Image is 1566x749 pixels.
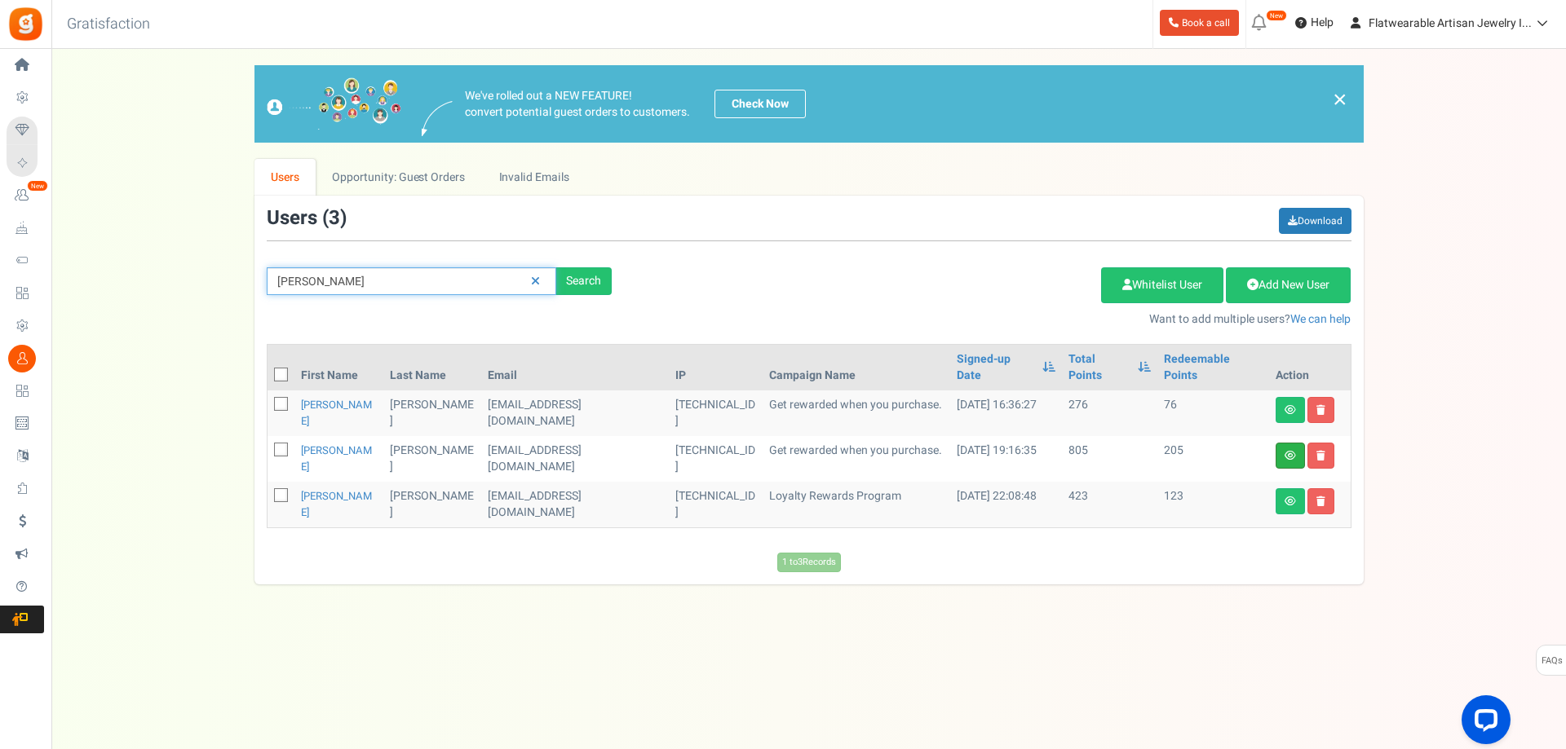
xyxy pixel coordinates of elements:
p: Want to add multiple users? [636,311,1351,328]
i: View details [1285,405,1296,415]
td: [PERSON_NAME] [383,482,480,527]
td: [PERSON_NAME] [383,390,480,436]
td: [DATE] 19:16:35 [950,436,1063,482]
a: Help [1289,10,1340,36]
td: 123 [1157,482,1269,527]
p: We've rolled out a NEW FEATURE! convert potential guest orders to customers. [465,88,690,121]
td: 276 [1062,390,1157,436]
em: New [27,180,48,192]
th: Last Name [383,345,480,390]
a: Download [1279,208,1351,234]
td: [DATE] 16:36:27 [950,390,1063,436]
td: [TECHNICAL_ID] [669,482,763,527]
th: Campaign Name [763,345,950,390]
a: Book a call [1160,10,1239,36]
span: FAQs [1541,645,1563,676]
input: Search by email or name [267,267,556,295]
span: 3 [329,204,340,232]
td: customer [481,436,669,482]
td: 205 [1157,436,1269,482]
i: View details [1285,496,1296,506]
td: customer [481,482,669,527]
span: Flatwearable Artisan Jewelry I... [1369,15,1532,32]
a: [PERSON_NAME] [301,443,372,474]
a: [PERSON_NAME] [301,397,372,429]
h3: Users ( ) [267,208,347,229]
td: customer [481,390,669,436]
td: [TECHNICAL_ID] [669,436,763,482]
a: Opportunity: Guest Orders [316,159,481,196]
td: Get rewarded when you purchase. [763,390,950,436]
td: 423 [1062,482,1157,527]
img: images [422,101,453,136]
th: IP [669,345,763,390]
a: [PERSON_NAME] [301,488,372,520]
img: images [267,77,401,130]
th: Email [481,345,669,390]
a: Signed-up Date [957,351,1035,384]
a: Users [254,159,316,196]
a: Reset [523,267,548,296]
td: 76 [1157,390,1269,436]
a: Invalid Emails [482,159,586,196]
em: New [1266,10,1287,21]
a: Check Now [714,90,806,118]
a: Add New User [1226,267,1351,303]
a: Redeemable Points [1164,351,1263,384]
td: Loyalty Rewards Program [763,482,950,527]
td: Get rewarded when you purchase. [763,436,950,482]
a: × [1333,90,1347,109]
img: Gratisfaction [7,6,44,42]
span: Help [1307,15,1334,31]
i: Delete user [1316,405,1325,415]
td: [TECHNICAL_ID] [669,390,763,436]
div: Search [556,267,612,295]
h3: Gratisfaction [49,8,168,41]
th: First Name [294,345,384,390]
a: New [7,182,44,209]
i: Delete user [1316,496,1325,506]
td: [DATE] 22:08:48 [950,482,1063,527]
a: Total Points [1068,351,1129,384]
td: 805 [1062,436,1157,482]
a: We can help [1290,311,1351,328]
a: Whitelist User [1101,267,1223,303]
td: [PERSON_NAME] [383,436,480,482]
th: Action [1269,345,1351,390]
